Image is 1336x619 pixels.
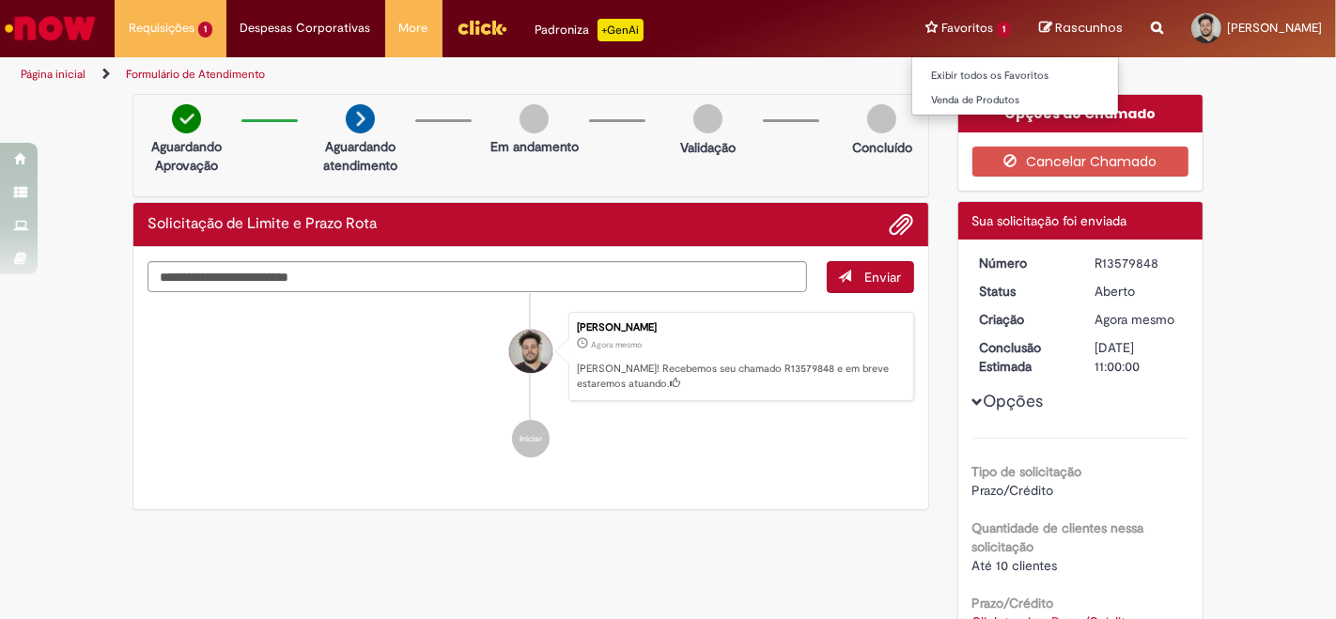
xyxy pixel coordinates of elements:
[577,322,904,333] div: [PERSON_NAME]
[577,362,904,391] p: [PERSON_NAME]! Recebemos seu chamado R13579848 e em breve estaremos atuando.
[1095,254,1182,272] div: R13579848
[21,67,85,82] a: Página inicial
[598,19,644,41] p: +GenAi
[198,22,212,38] span: 1
[966,310,1081,329] dt: Criação
[966,338,1081,376] dt: Conclusão Estimada
[1039,20,1123,38] a: Rascunhos
[399,19,428,38] span: More
[241,19,371,38] span: Despesas Corporativas
[680,138,736,157] p: Validação
[490,137,579,156] p: Em andamento
[693,104,722,133] img: img-circle-grey.png
[1095,311,1174,328] time: 30/09/2025 08:54:35
[852,138,912,157] p: Concluído
[2,9,99,47] img: ServiceNow
[911,56,1119,116] ul: Favoritos
[509,330,552,373] div: Gustavo Alves Rosa
[346,104,375,133] img: arrow-next.png
[827,261,914,293] button: Enviar
[972,212,1127,229] span: Sua solicitação foi enviada
[591,339,642,350] time: 30/09/2025 08:54:35
[966,254,1081,272] dt: Número
[315,137,406,175] p: Aguardando atendimento
[172,104,201,133] img: check-circle-green.png
[148,312,914,402] li: Gustavo Alves Rosa
[867,104,896,133] img: img-circle-grey.png
[1095,310,1182,329] div: 30/09/2025 08:54:35
[141,137,232,175] p: Aguardando Aprovação
[972,557,1058,574] span: Até 10 clientes
[865,269,902,286] span: Enviar
[1095,311,1174,328] span: Agora mesmo
[148,216,377,233] h2: Solicitação de Limite e Prazo Rota Histórico de tíquete
[591,339,642,350] span: Agora mesmo
[457,13,507,41] img: click_logo_yellow_360x200.png
[14,57,877,92] ul: Trilhas de página
[972,482,1054,499] span: Prazo/Crédito
[890,212,914,237] button: Adicionar anexos
[126,67,265,82] a: Formulário de Atendimento
[972,147,1189,177] button: Cancelar Chamado
[972,519,1144,555] b: Quantidade de clientes nessa solicitação
[1227,20,1322,36] span: [PERSON_NAME]
[941,19,993,38] span: Favoritos
[148,293,914,477] ul: Histórico de tíquete
[972,463,1082,480] b: Tipo de solicitação
[520,104,549,133] img: img-circle-grey.png
[997,22,1011,38] span: 1
[1055,19,1123,37] span: Rascunhos
[1095,338,1182,376] div: [DATE] 11:00:00
[129,19,194,38] span: Requisições
[912,90,1119,111] a: Venda de Produtos
[1095,282,1182,301] div: Aberto
[912,66,1119,86] a: Exibir todos os Favoritos
[972,595,1054,611] b: Prazo/Crédito
[148,261,807,292] textarea: Digite sua mensagem aqui...
[536,19,644,41] div: Padroniza
[966,282,1081,301] dt: Status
